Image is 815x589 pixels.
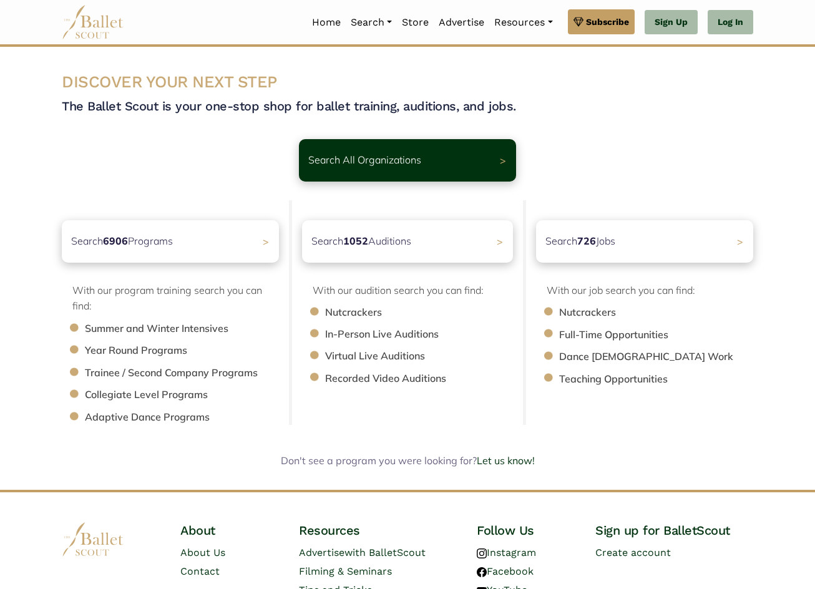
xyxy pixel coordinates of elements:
[477,454,535,467] a: Let us know!
[434,9,489,36] a: Advertise
[313,283,513,299] p: With our audition search you can find:
[547,283,753,299] p: With our job search you can find:
[595,522,753,538] h4: Sign up for BalletScout
[62,98,753,114] h4: The Ballet Scout is your one-stop shop for ballet training, auditions, and jobs.
[85,365,291,381] li: Trainee / Second Company Programs
[645,10,698,35] a: Sign Up
[62,220,279,263] a: Search6906Programs >
[85,409,291,426] li: Adaptive Dance Programs
[595,547,671,558] a: Create account
[85,321,291,337] li: Summer and Winter Intensives
[299,547,426,558] a: Advertisewith BalletScout
[586,15,629,29] span: Subscribe
[325,348,525,364] li: Virtual Live Auditions
[180,547,225,558] a: About Us
[489,9,557,36] a: Resources
[477,548,487,558] img: instagram logo
[299,565,392,577] a: Filming & Seminars
[559,327,766,343] li: Full-Time Opportunities
[559,349,766,365] li: Dance [DEMOGRAPHIC_DATA] Work
[477,567,487,577] img: facebook logo
[325,326,525,343] li: In-Person Live Auditions
[568,9,635,34] a: Subscribe
[307,9,346,36] a: Home
[343,235,368,247] b: 1052
[71,233,173,250] p: Search Programs
[559,304,766,321] li: Nutcrackers
[180,522,279,538] h4: About
[536,220,753,263] a: Search726Jobs >
[263,235,269,248] span: >
[103,235,128,247] b: 6906
[131,453,684,469] div: Don't see a program you were looking for?
[62,72,753,93] h3: DISCOVER YOUR NEXT STEP
[299,522,457,538] h4: Resources
[344,547,426,558] span: with BalletScout
[737,235,743,248] span: >
[62,522,124,557] img: logo
[577,235,596,247] b: 726
[180,565,220,577] a: Contact
[325,304,525,321] li: Nutcrackers
[346,9,397,36] a: Search
[477,565,534,577] a: Facebook
[325,371,525,387] li: Recorded Video Auditions
[311,233,411,250] p: Search Auditions
[573,15,583,29] img: gem.svg
[302,220,513,263] a: Search1052Auditions>
[500,154,506,167] span: >
[708,10,753,35] a: Log In
[545,233,615,250] p: Search Jobs
[85,387,291,403] li: Collegiate Level Programs
[497,235,503,248] span: >
[477,547,536,558] a: Instagram
[397,9,434,36] a: Store
[299,139,516,182] a: Search All Organizations >
[308,152,421,168] p: Search All Organizations
[72,283,279,314] p: With our program training search you can find:
[477,522,575,538] h4: Follow Us
[559,371,766,387] li: Teaching Opportunities
[85,343,291,359] li: Year Round Programs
